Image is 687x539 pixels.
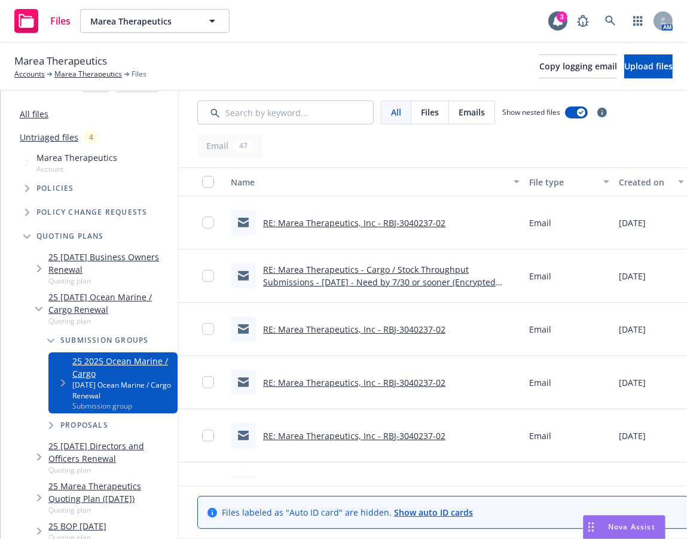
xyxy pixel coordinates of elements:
[571,9,595,33] a: Report a Bug
[72,380,173,400] div: [DATE] Ocean Marine / Cargo Renewal
[14,53,107,69] span: Marea Therapeutics
[50,16,71,26] span: Files
[231,176,506,188] div: Name
[583,515,665,539] button: Nova Assist
[72,401,173,411] span: Submission group
[557,11,567,22] div: 3
[20,108,48,120] a: All files
[132,69,146,80] span: Files
[263,477,469,501] a: RE: Marea Therapeutics - Cargo / Stock Throughput Submissions - [DATE] - Need by 7/30 or sooner
[619,217,646,229] span: [DATE]
[529,217,551,229] span: Email
[529,176,596,188] div: File type
[226,168,524,196] button: Name
[202,323,214,335] input: Toggle Row Selected
[459,106,485,118] span: Emails
[624,60,673,72] span: Upload files
[619,176,671,188] div: Created on
[36,233,104,240] span: Quoting plans
[263,264,496,300] a: RE: Marea Therapeutics - Cargo / Stock Throughput Submissions - [DATE] - Need by 7/30 or sooner (...
[48,440,173,465] a: 25 [DATE] Directors and Officers Renewal
[72,355,173,380] a: 25 2025 Ocean Marine / Cargo
[48,251,173,276] a: 25 [DATE] Business Owners Renewal
[36,164,117,174] span: Account
[529,430,551,442] span: Email
[624,54,673,78] button: Upload files
[36,151,117,164] span: Marea Therapeutics
[48,480,173,505] a: 25 Marea Therapeutics Quoting Plan ([DATE])
[202,217,214,229] input: Toggle Row Selected
[60,337,148,344] span: Submission groups
[539,54,617,78] button: Copy logging email
[391,106,401,118] span: All
[48,291,173,316] a: 25 [DATE] Ocean Marine / Cargo Renewal
[222,506,473,519] span: Files labeled as "Auto ID card" are hidden.
[421,106,439,118] span: Files
[584,516,599,538] div: Drag to move
[202,270,214,282] input: Toggle Row Selected
[263,430,445,441] a: RE: Marea Therapeutics, Inc - RBJ-3040237-02
[202,430,214,441] input: Toggle Row Selected
[394,507,473,518] a: Show auto ID cards
[80,9,230,33] button: Marea Therapeutics
[60,422,108,429] span: Proposals
[626,9,650,33] a: Switch app
[48,520,106,532] a: 25 BOP [DATE]
[14,69,45,80] a: Accounts
[36,185,74,192] span: Policies
[202,176,214,188] input: Select all
[263,217,445,229] a: RE: Marea Therapeutics, Inc - RBJ-3040237-02
[599,9,622,33] a: Search
[608,522,655,532] span: Nova Assist
[619,430,646,442] span: [DATE]
[619,270,646,282] span: [DATE]
[529,323,551,336] span: Email
[202,376,214,388] input: Toggle Row Selected
[48,505,173,515] span: Quoting plan
[20,131,78,144] a: Untriaged files
[36,209,147,216] span: Policy change requests
[48,316,173,326] span: Quoting plan
[539,60,617,72] span: Copy logging email
[502,107,560,117] span: Show nested files
[10,4,75,38] a: Files
[524,168,614,196] button: File type
[83,130,99,144] div: 4
[197,101,374,124] input: Search by keyword...
[90,15,194,28] span: Marea Therapeutics
[263,324,445,335] a: RE: Marea Therapeutics, Inc - RBJ-3040237-02
[619,323,646,336] span: [DATE]
[619,376,646,389] span: [DATE]
[48,276,173,286] span: Quoting plan
[48,465,173,475] span: Quoting plan
[54,69,122,80] a: Marea Therapeutics
[529,376,551,389] span: Email
[263,377,445,388] a: RE: Marea Therapeutics, Inc - RBJ-3040237-02
[529,270,551,282] span: Email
